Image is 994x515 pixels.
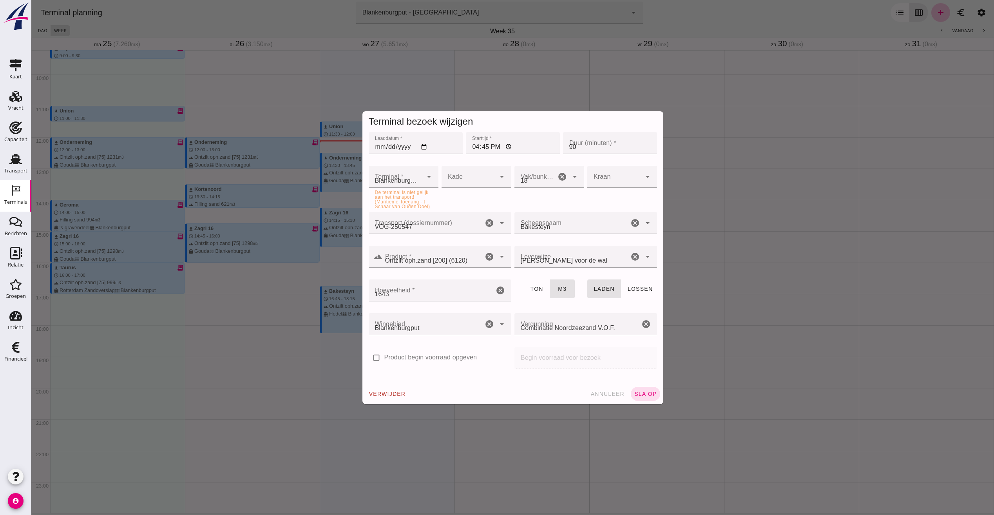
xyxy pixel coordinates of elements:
img: logo-small.a267ee39.svg [2,2,30,31]
div: Terminals [4,199,27,205]
div: Kaart [9,74,22,79]
div: Berichten [5,231,27,236]
i: account_circle [8,493,24,509]
div: Vracht [8,105,24,111]
div: Financieel [4,356,27,361]
div: Capaciteit [4,137,27,142]
div: Relatie [8,262,24,267]
div: Inzicht [8,325,24,330]
div: Groepen [5,294,26,299]
div: Transport [4,168,27,173]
